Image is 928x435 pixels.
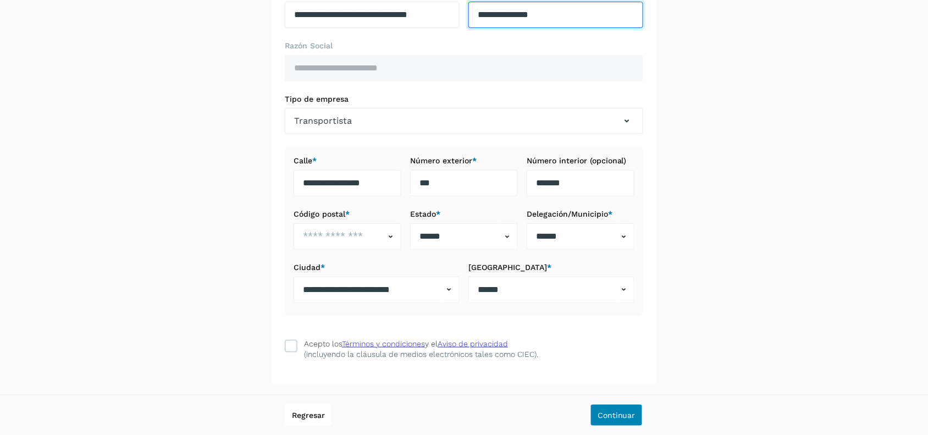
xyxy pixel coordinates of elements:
[294,114,352,128] span: Transportista
[285,95,643,104] label: Tipo de empresa
[438,339,508,348] a: Aviso de privacidad
[527,210,634,219] label: Delegación/Municipio
[410,156,518,166] label: Número exterior
[410,210,518,219] label: Estado
[285,41,643,51] label: Razón Social
[527,156,634,166] label: Número interior (opcional)
[304,350,538,359] p: (incluyendo la cláusula de medios electrónicos tales como CIEC).
[294,156,401,166] label: Calle
[304,338,508,350] div: Acepto los y el
[342,339,425,348] a: Términos y condiciones
[292,411,325,419] span: Regresar
[285,404,332,426] button: Regresar
[590,404,643,426] button: Continuar
[294,263,460,272] label: Ciudad
[598,411,636,419] span: Continuar
[294,210,401,219] label: Código postal
[468,263,634,272] label: [GEOGRAPHIC_DATA]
